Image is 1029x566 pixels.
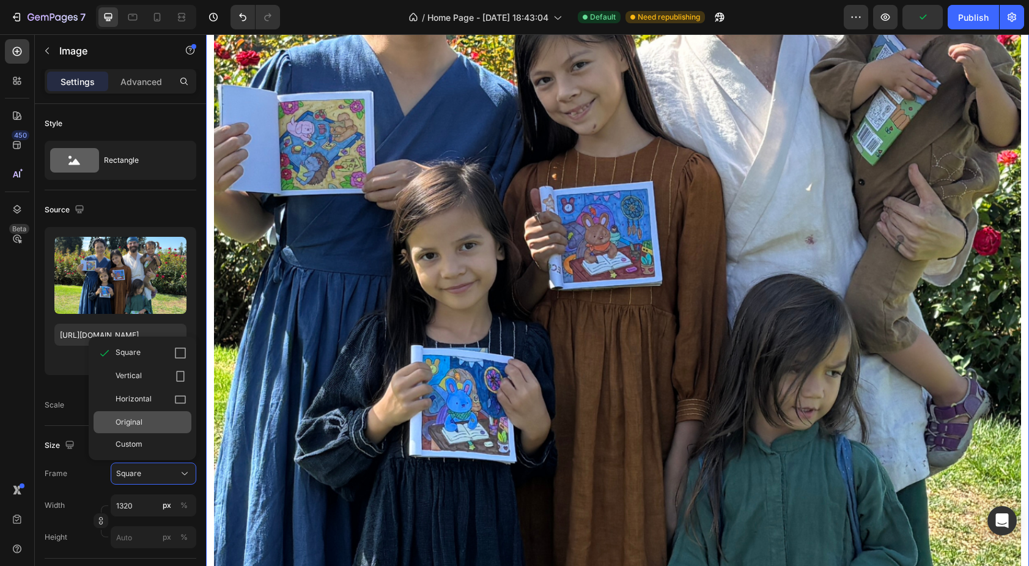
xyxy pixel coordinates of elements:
div: Style [45,118,62,129]
button: px [177,530,191,545]
div: Publish [958,11,989,24]
p: 7 [80,10,86,24]
p: Advanced [120,75,162,88]
input: https://example.com/image.jpg [54,324,186,346]
span: Home Page - [DATE] 18:43:04 [427,11,548,24]
input: px% [111,494,196,516]
div: % [180,500,188,511]
div: Open Intercom Messenger [987,506,1017,535]
span: Vertical [116,370,142,382]
span: Original [116,417,142,428]
label: Height [45,532,67,543]
span: Need republishing [638,12,700,23]
div: Source [45,202,87,218]
div: Beta [9,224,29,234]
div: Scale [45,400,64,411]
span: Default [590,12,616,23]
input: px% [111,526,196,548]
img: preview-image [54,237,186,314]
button: 7 [5,5,91,29]
div: px [163,500,171,511]
div: Rectangle [104,146,179,174]
div: Size [45,438,77,454]
button: Publish [948,5,999,29]
label: Width [45,500,65,511]
span: Square [116,468,141,479]
label: Frame [45,468,67,479]
button: % [160,530,174,545]
p: Image [59,43,163,58]
p: Settings [61,75,95,88]
div: Undo/Redo [231,5,280,29]
div: 450 [12,130,29,140]
span: Square [116,347,141,359]
div: px [163,532,171,543]
div: % [180,532,188,543]
span: / [422,11,425,24]
span: Custom [116,439,142,450]
iframe: To enrich screen reader interactions, please activate Accessibility in Grammarly extension settings [206,34,1029,566]
button: px [177,498,191,513]
span: Horizontal [116,393,152,406]
button: % [160,498,174,513]
button: Square [111,463,196,485]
